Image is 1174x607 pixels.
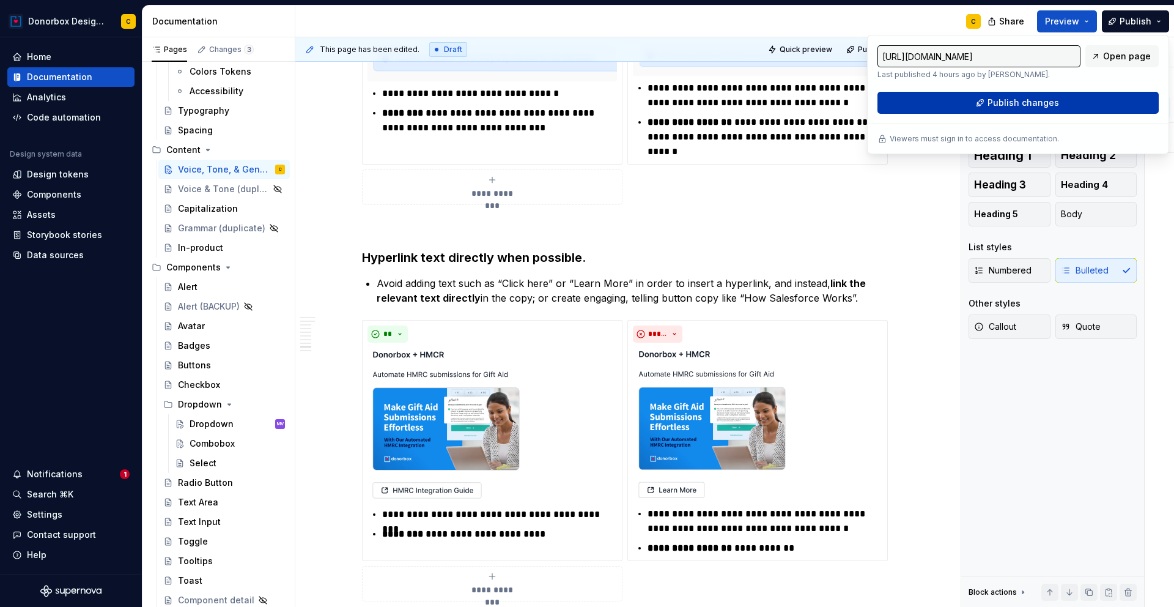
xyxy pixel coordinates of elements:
[27,468,83,480] div: Notifications
[158,101,290,121] a: Typography
[178,496,218,508] div: Text Area
[7,185,135,204] a: Components
[764,41,838,58] button: Quick preview
[27,111,101,124] div: Code automation
[209,45,254,54] div: Changes
[27,91,66,103] div: Analytics
[28,15,106,28] div: Donorbox Design System
[120,469,130,479] span: 1
[981,10,1032,32] button: Share
[158,375,290,395] a: Checkbox
[1061,321,1101,333] span: Quote
[178,222,265,234] div: Grammar (duplicate)
[40,585,102,597] a: Supernova Logo
[27,549,46,561] div: Help
[158,336,290,356] a: Badges
[1120,15,1151,28] span: Publish
[178,359,211,371] div: Buttons
[158,297,290,316] a: Alert (BACKUP)
[158,277,290,297] a: Alert
[633,348,802,502] img: babd035a-394f-464d-89a3-fb1991f63d45.png
[7,67,135,87] a: Documentation
[1055,143,1137,168] button: Heading 2
[1037,10,1097,32] button: Preview
[190,438,235,450] div: Combobox
[969,258,1050,283] button: Numbered
[7,47,135,67] a: Home
[27,249,84,261] div: Data sources
[7,225,135,245] a: Storybook stories
[190,85,243,97] div: Accessibility
[7,205,135,225] a: Assets
[158,199,290,218] a: Capitalization
[166,261,221,274] div: Components
[27,71,92,83] div: Documentation
[178,555,213,567] div: Tooltips
[178,594,254,606] div: Component detail
[1061,208,1082,220] span: Body
[170,81,290,101] a: Accessibility
[170,434,290,453] a: Combobox
[178,320,205,332] div: Avatar
[158,316,290,336] a: Avatar
[971,17,976,26] div: C
[158,356,290,375] a: Buttons
[969,173,1050,197] button: Heading 3
[1103,50,1151,62] span: Open page
[158,218,290,238] a: Grammar (duplicate)
[1055,202,1137,226] button: Body
[178,477,233,489] div: Radio Button
[178,535,208,548] div: Toggle
[170,62,290,81] a: Colors Tokens
[158,179,290,199] a: Voice & Tone (duplicate)
[974,179,1026,191] span: Heading 3
[178,340,210,352] div: Badges
[858,45,917,54] span: Publish changes
[2,8,139,34] button: Donorbox Design SystemC
[190,457,216,469] div: Select
[27,529,96,541] div: Contact support
[158,532,290,551] a: Toggle
[7,245,135,265] a: Data sources
[152,15,290,28] div: Documentation
[170,414,290,434] a: DropdownMV
[27,51,51,63] div: Home
[7,525,135,545] button: Contact support
[178,105,229,117] div: Typography
[974,264,1032,277] span: Numbered
[10,149,82,159] div: Design system data
[158,512,290,532] a: Text Input
[158,160,290,179] a: Voice, Tone, & General GuidelinesC
[158,395,290,414] div: Dropdown
[890,134,1059,144] p: Viewers must sign in to access documentation.
[974,149,1032,162] span: Heading 1
[1061,179,1108,191] span: Heading 4
[7,464,135,484] button: Notifications1
[7,88,135,107] a: Analytics
[877,70,1080,80] p: Last published 4 hours ago by [PERSON_NAME].
[27,209,56,221] div: Assets
[178,281,198,293] div: Alert
[147,140,290,160] div: Content
[969,315,1050,339] button: Callout
[362,249,888,266] h3: Hyperlink text directly when possible.
[969,584,1028,601] div: Block actions
[367,348,535,502] img: d9c201a8-6bf4-45b7-b08d-ca5d98a5d576.png
[7,545,135,565] button: Help
[1055,173,1137,197] button: Heading 4
[178,575,202,587] div: Toast
[320,45,419,54] span: This page has been edited.
[158,473,290,493] a: Radio Button
[178,398,222,411] div: Dropdown
[877,92,1159,114] button: Publish changes
[158,551,290,571] a: Tooltips
[152,45,187,54] div: Pages
[279,163,282,176] div: C
[974,321,1016,333] span: Callout
[178,124,213,136] div: Spacing
[988,97,1059,109] span: Publish changes
[9,14,23,29] img: 17077652-375b-4f2c-92b0-528c72b71ea0.png
[158,121,290,140] a: Spacing
[843,41,923,58] button: Publish changes
[1085,45,1159,67] a: Open page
